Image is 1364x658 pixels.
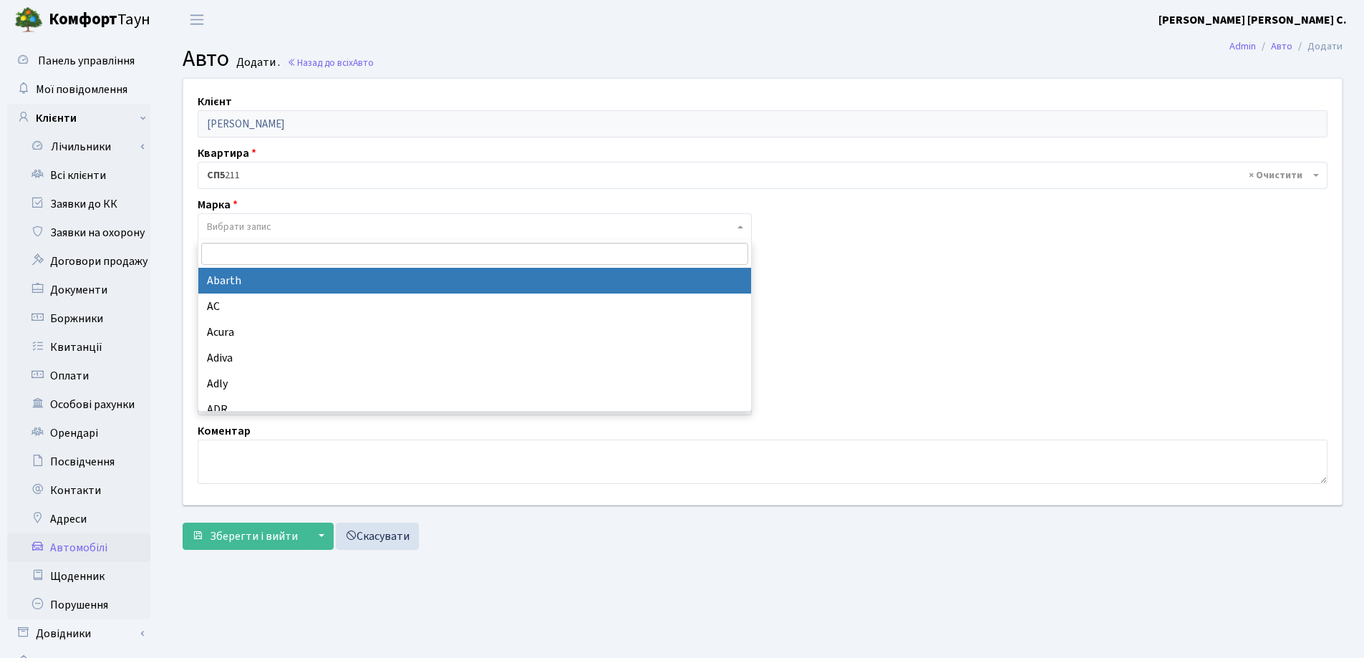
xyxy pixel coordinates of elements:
a: Лічильники [16,132,150,161]
small: Додати . [233,56,280,69]
span: Мої повідомлення [36,82,127,97]
a: Боржники [7,304,150,333]
a: Посвідчення [7,447,150,476]
li: AC [198,294,751,319]
a: Клієнти [7,104,150,132]
b: Комфорт [49,8,117,31]
li: Acura [198,319,751,345]
span: <b>СП5</b>&nbsp;&nbsp;&nbsp;211 [207,168,1310,183]
span: Авто [183,42,229,75]
a: Щоденник [7,562,150,591]
a: Контакти [7,476,150,505]
span: Зберегти і вийти [210,528,298,544]
nav: breadcrumb [1208,32,1364,62]
a: [PERSON_NAME] [PERSON_NAME] С. [1159,11,1347,29]
a: Панель управління [7,47,150,75]
span: Панель управління [38,53,135,69]
a: Документи [7,276,150,304]
a: Орендарі [7,419,150,447]
img: logo.png [14,6,43,34]
li: ADR [198,397,751,422]
label: Коментар [198,422,251,440]
a: Оплати [7,362,150,390]
a: Авто [1271,39,1292,54]
a: Admin [1229,39,1256,54]
a: Скасувати [336,523,419,550]
li: Abarth [198,268,751,294]
a: Мої повідомлення [7,75,150,104]
a: Назад до всіхАвто [287,56,374,69]
a: Заявки до КК [7,190,150,218]
label: Марка [198,196,238,213]
a: Квитанції [7,333,150,362]
li: Додати [1292,39,1343,54]
span: <b>СП5</b>&nbsp;&nbsp;&nbsp;211 [198,162,1327,189]
b: СП5 [207,168,225,183]
li: Adiva [198,345,751,371]
a: Особові рахунки [7,390,150,419]
span: Таун [49,8,150,32]
label: Квартира [198,145,256,162]
a: Всі клієнти [7,161,150,190]
a: Автомобілі [7,533,150,562]
span: Видалити всі елементи [1249,168,1302,183]
span: Авто [353,56,374,69]
li: Adly [198,371,751,397]
button: Зберегти і вийти [183,523,307,550]
a: Заявки на охорону [7,218,150,247]
a: Порушення [7,591,150,619]
a: Довідники [7,619,150,648]
b: [PERSON_NAME] [PERSON_NAME] С. [1159,12,1347,28]
label: Клієнт [198,93,232,110]
a: Договори продажу [7,247,150,276]
span: Вибрати запис [207,220,271,234]
button: Переключити навігацію [179,8,215,32]
a: Адреси [7,505,150,533]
